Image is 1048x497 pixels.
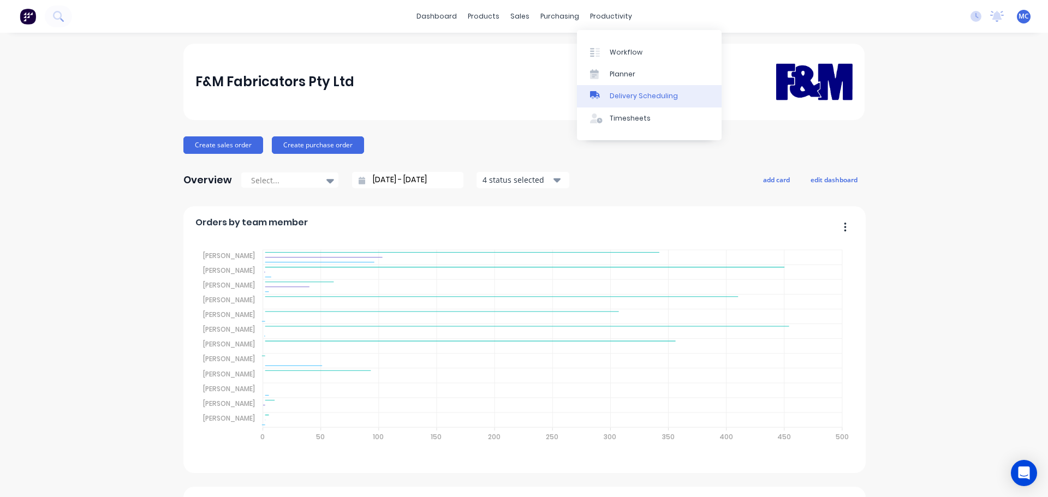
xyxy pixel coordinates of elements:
tspan: [PERSON_NAME] [203,325,254,334]
button: 4 status selected [477,172,569,188]
tspan: [PERSON_NAME] [203,384,254,393]
img: F&M Fabricators Pty Ltd [776,47,853,116]
img: Factory [20,8,36,25]
div: Timesheets [610,113,651,123]
div: Open Intercom Messenger [1011,460,1037,486]
a: dashboard [411,8,462,25]
span: Orders by team member [195,216,308,229]
tspan: 400 [719,432,733,441]
tspan: 250 [546,432,558,441]
tspan: 50 [315,432,324,441]
a: Timesheets [577,107,722,129]
tspan: 300 [604,432,616,441]
button: Create sales order [183,136,263,154]
tspan: [PERSON_NAME] [203,369,254,379]
div: purchasing [535,8,585,25]
tspan: [PERSON_NAME] [203,414,254,423]
tspan: 200 [488,432,501,441]
div: sales [505,8,535,25]
span: MC [1019,11,1029,21]
tspan: [PERSON_NAME] [203,295,254,304]
div: productivity [585,8,638,25]
div: Overview [183,169,232,191]
div: 4 status selected [483,174,551,185]
tspan: [PERSON_NAME] [203,399,254,408]
button: edit dashboard [803,172,865,187]
div: F&M Fabricators Pty Ltd [195,71,354,93]
tspan: 500 [836,432,849,441]
tspan: 0 [260,432,264,441]
tspan: [PERSON_NAME] [203,280,254,290]
tspan: 450 [777,432,791,441]
tspan: [PERSON_NAME] [203,354,254,363]
button: Create purchase order [272,136,364,154]
tspan: [PERSON_NAME] [203,251,254,260]
button: add card [756,172,797,187]
a: Delivery Scheduling [577,85,722,107]
div: Planner [610,69,635,79]
tspan: [PERSON_NAME] [203,266,254,275]
tspan: 150 [431,432,442,441]
tspan: 350 [662,432,674,441]
div: Workflow [610,47,642,57]
tspan: [PERSON_NAME] [203,310,254,319]
tspan: [PERSON_NAME] [203,339,254,349]
a: Workflow [577,41,722,63]
a: Planner [577,63,722,85]
div: Delivery Scheduling [610,91,678,101]
div: products [462,8,505,25]
tspan: 100 [373,432,384,441]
